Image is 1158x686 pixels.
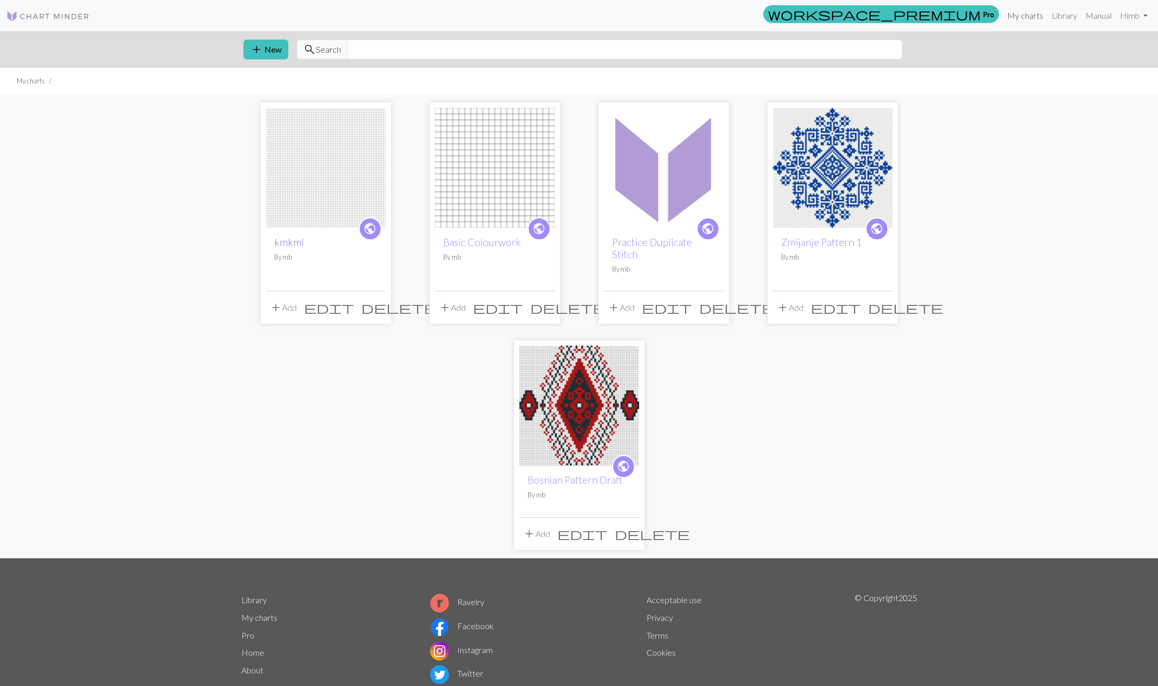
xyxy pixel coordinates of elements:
[647,630,668,640] a: Terms
[435,298,469,317] button: Add
[611,524,693,544] button: Delete
[430,668,483,678] a: Twitter
[469,298,527,317] button: Edit
[266,162,386,171] a: kmkml
[6,10,90,22] img: Logo
[1081,5,1116,26] a: Manual
[274,236,304,248] a: kmkml
[781,252,884,262] p: By mb
[519,346,639,465] img: Bosnian Pattern Draft
[612,236,692,260] a: Practice Duplicate Stitch
[430,618,449,636] img: Facebook logo
[763,5,999,23] a: Pro
[776,300,789,315] span: add
[358,298,440,317] button: Delete
[243,40,288,59] button: New
[612,455,635,478] a: public
[811,301,861,314] i: Edit
[781,236,862,248] a: Zmijanje Pattern 1
[241,665,263,675] a: About
[532,218,545,239] i: public
[697,217,720,240] a: public
[443,236,521,248] a: Basic Colourwork
[604,108,724,228] img: Practice Duplicate Stitch
[864,298,947,317] button: Delete
[473,301,523,314] i: Edit
[532,220,545,237] span: public
[359,217,382,240] a: public
[696,298,778,317] button: Delete
[430,642,449,660] img: Instagram logo
[615,526,690,541] span: delete
[304,301,354,314] i: Edit
[241,630,254,640] a: Pro
[866,217,888,240] a: public
[868,300,943,315] span: delete
[435,108,555,228] img: Basic Colourwork
[773,108,893,228] img: Zmijanje Pattern 1
[604,162,724,171] a: Practice Duplicate Stitch
[430,645,493,655] a: Instagram
[430,621,494,631] a: Facebook
[604,298,638,317] button: Add
[519,399,639,409] a: Bosnian Pattern Draft
[270,300,282,315] span: add
[647,612,673,622] a: Privacy
[443,252,546,262] p: By mb
[17,76,45,86] li: My charts
[647,647,676,657] a: Cookies
[642,301,692,314] i: Edit
[528,490,631,500] p: By mb
[241,647,264,657] a: Home
[557,526,607,541] span: edit
[811,300,861,315] span: edit
[768,7,981,21] span: workspace_premium
[554,524,611,544] button: Edit
[617,456,630,477] i: public
[607,300,620,315] span: add
[274,252,377,262] p: By mb
[1003,5,1047,26] a: My charts
[773,162,893,171] a: Zmijanje Pattern 1
[530,300,605,315] span: delete
[617,458,630,474] span: public
[773,298,807,317] button: Add
[473,300,523,315] span: edit
[527,298,609,317] button: Delete
[557,528,607,540] i: Edit
[303,42,316,57] span: search
[241,595,267,605] a: Library
[528,217,551,240] a: public
[519,524,554,544] button: Add
[241,612,277,622] a: My charts
[638,298,696,317] button: Edit
[316,43,341,56] span: Search
[1047,5,1081,26] a: Library
[266,298,300,317] button: Add
[361,300,436,315] span: delete
[701,218,714,239] i: public
[699,300,774,315] span: delete
[363,220,376,237] span: public
[647,595,702,605] a: Acceptable use
[250,42,263,57] span: add
[523,526,535,541] span: add
[430,665,449,684] img: Twitter logo
[870,218,883,239] i: public
[435,162,555,171] a: Basic Colourwork
[304,300,354,315] span: edit
[528,474,623,486] a: Bosnian Pattern Draft
[266,108,386,228] img: kmkml
[438,300,451,315] span: add
[430,597,484,607] a: Ravelry
[1116,5,1152,26] a: Himb
[612,264,715,274] p: By mb
[870,220,883,237] span: public
[807,298,864,317] button: Edit
[300,298,358,317] button: Edit
[363,218,376,239] i: public
[701,220,714,237] span: public
[642,300,692,315] span: edit
[430,594,449,612] img: Ravelry logo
